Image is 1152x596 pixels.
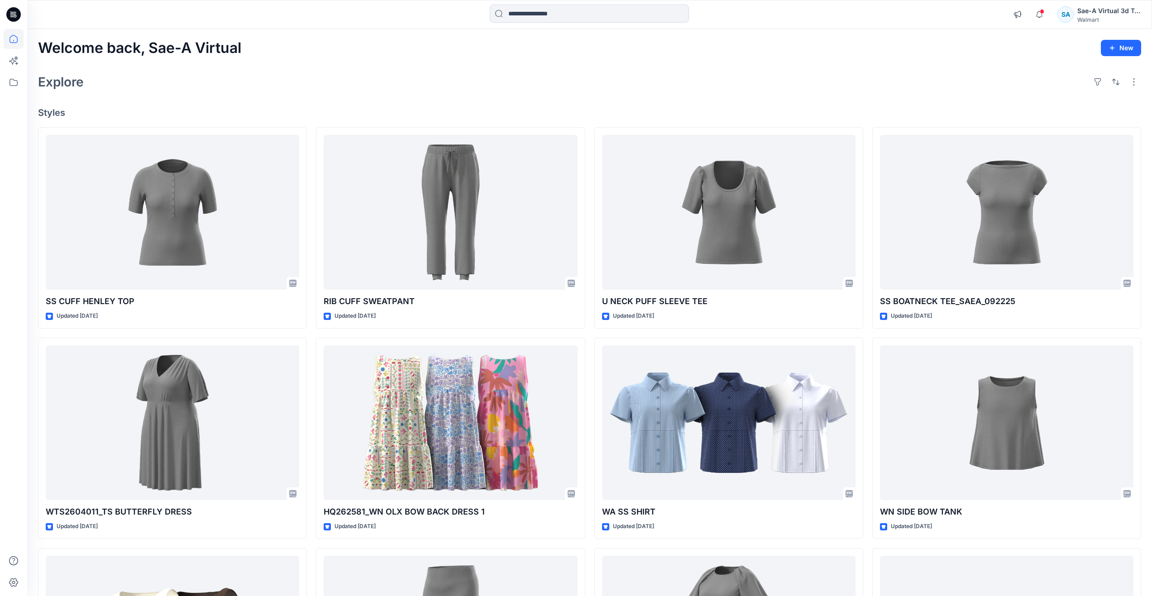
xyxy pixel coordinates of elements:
[1077,5,1141,16] div: Sae-A Virtual 3d Team
[602,295,856,308] p: U NECK PUFF SLEEVE TEE
[324,345,577,501] a: HQ262581_WN OLX BOW BACK DRESS 1
[602,505,856,518] p: WA SS SHIRT
[613,522,654,531] p: Updated [DATE]
[335,522,376,531] p: Updated [DATE]
[38,75,84,89] h2: Explore
[1057,6,1074,23] div: SA
[891,311,932,321] p: Updated [DATE]
[38,107,1141,118] h4: Styles
[602,135,856,290] a: U NECK PUFF SLEEVE TEE
[1077,16,1141,23] div: Walmart
[46,505,299,518] p: WTS2604011_TS BUTTERFLY DRESS
[57,311,98,321] p: Updated [DATE]
[880,135,1133,290] a: SS BOATNECK TEE_SAEA_092225
[324,295,577,308] p: RIB CUFF SWEATPANT
[46,135,299,290] a: SS CUFF HENLEY TOP
[880,295,1133,308] p: SS BOATNECK TEE_SAEA_092225
[324,135,577,290] a: RIB CUFF SWEATPANT
[891,522,932,531] p: Updated [DATE]
[335,311,376,321] p: Updated [DATE]
[46,345,299,501] a: WTS2604011_TS BUTTERFLY DRESS
[880,345,1133,501] a: WN SIDE BOW TANK
[613,311,654,321] p: Updated [DATE]
[57,522,98,531] p: Updated [DATE]
[324,505,577,518] p: HQ262581_WN OLX BOW BACK DRESS 1
[38,40,241,57] h2: Welcome back, Sae-A Virtual
[1101,40,1141,56] button: New
[46,295,299,308] p: SS CUFF HENLEY TOP
[602,345,856,501] a: WA SS SHIRT
[880,505,1133,518] p: WN SIDE BOW TANK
